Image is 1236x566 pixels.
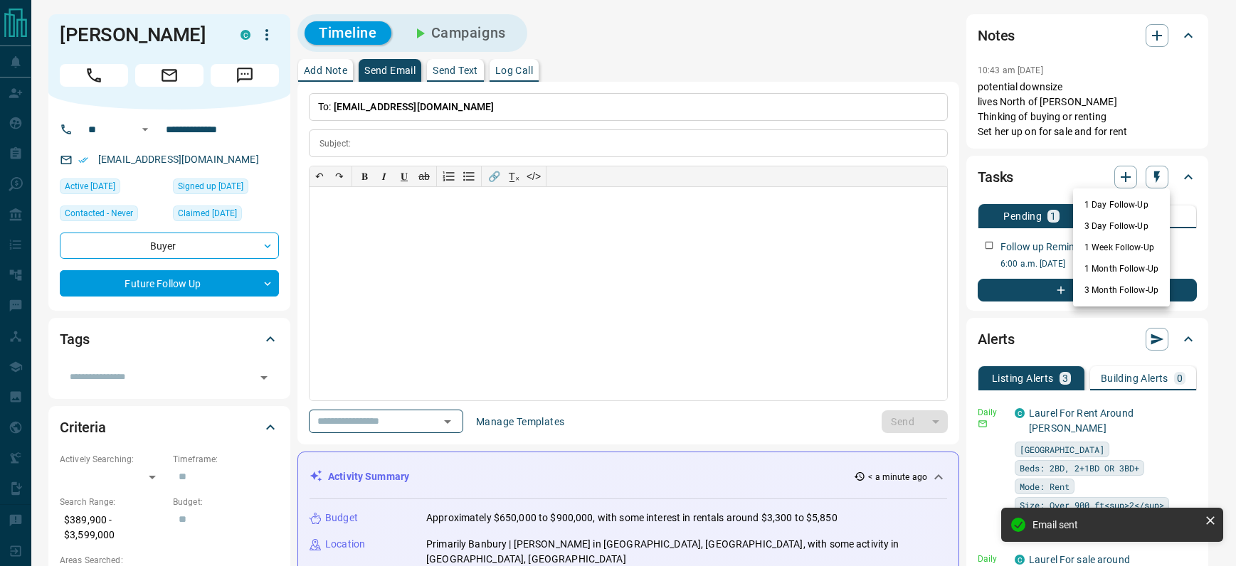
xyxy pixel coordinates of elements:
li: 3 Month Follow-Up [1073,279,1170,301]
li: 1 Week Follow-Up [1073,237,1170,258]
div: Email sent [1032,519,1199,530]
li: 1 Month Follow-Up [1073,258,1170,279]
li: 1 Day Follow-Up [1073,194,1170,215]
li: 3 Day Follow-Up [1073,215,1170,237]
